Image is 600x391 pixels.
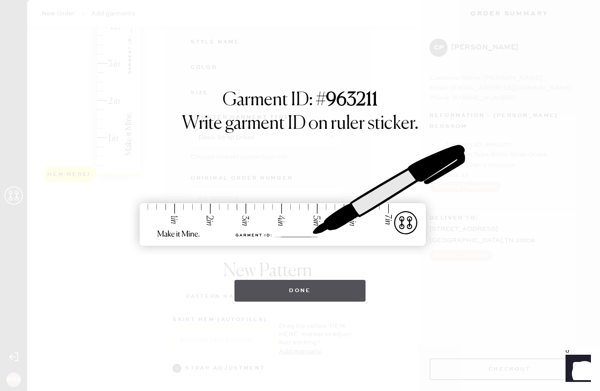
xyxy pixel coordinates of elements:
h1: Garment ID: # [223,89,378,113]
strong: 963211 [326,91,378,109]
button: Done [234,280,366,302]
h1: Write garment ID on ruler sticker. [182,113,419,135]
iframe: Front Chat [557,350,596,389]
img: ruler-sticker-sharpie.svg [130,121,470,271]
